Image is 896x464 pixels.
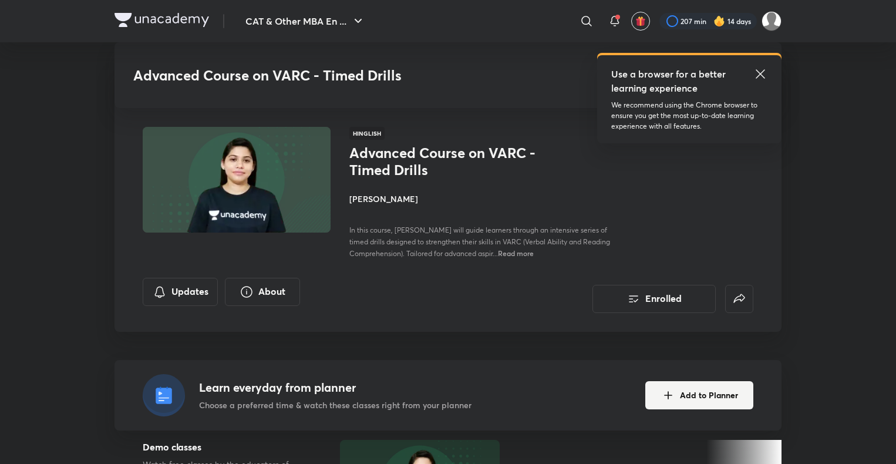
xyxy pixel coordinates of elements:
[199,399,471,411] p: Choose a preferred time & watch these classes right from your planner
[349,127,385,140] span: Hinglish
[238,9,372,33] button: CAT & Other MBA En ...
[114,13,209,30] a: Company Logo
[199,379,471,396] h4: Learn everyday from planner
[498,248,534,258] span: Read more
[713,15,725,27] img: streak
[635,16,646,26] img: avatar
[631,12,650,31] button: avatar
[141,126,332,234] img: Thumbnail
[225,278,300,306] button: About
[349,144,541,179] h1: Advanced Course on VARC - Timed Drills
[133,67,593,84] h3: Advanced Course on VARC - Timed Drills
[762,11,782,31] img: Aparna Dubey
[349,226,610,258] span: In this course, [PERSON_NAME] will guide learners through an intensive series of timed drills des...
[611,100,767,132] p: We recommend using the Chrome browser to ensure you get the most up-to-date learning experience w...
[592,285,716,313] button: Enrolled
[143,440,302,454] h5: Demo classes
[725,285,753,313] button: false
[645,381,753,409] button: Add to Planner
[611,67,728,95] h5: Use a browser for a better learning experience
[143,278,218,306] button: Updates
[114,13,209,27] img: Company Logo
[349,193,612,205] h4: [PERSON_NAME]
